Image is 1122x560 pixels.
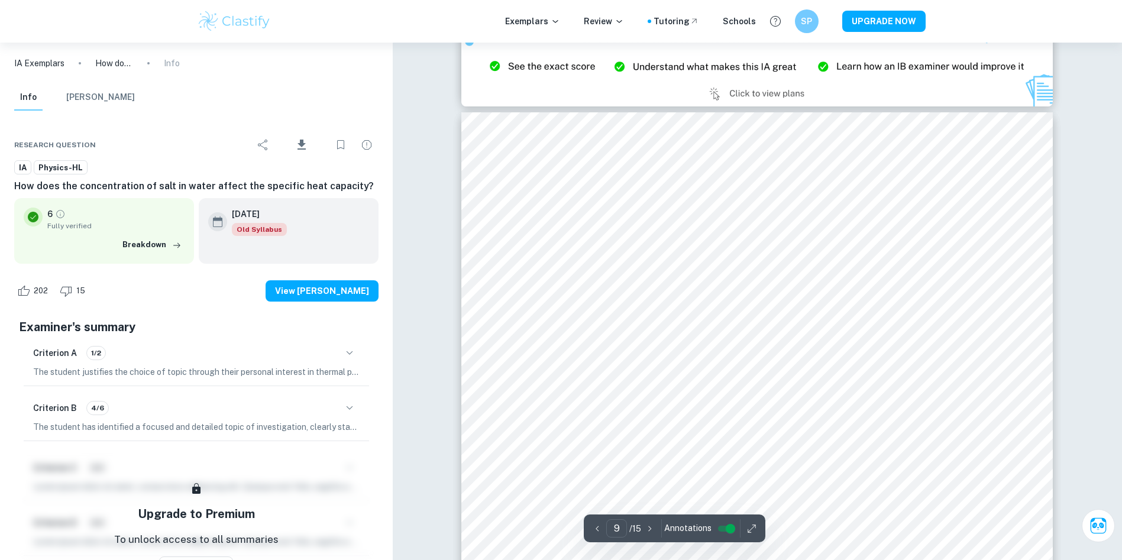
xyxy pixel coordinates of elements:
button: Ask Clai [1082,509,1115,542]
p: The student has identified a focused and detailed topic of investigation, clearly stating the eff... [33,420,360,433]
img: Ad [461,18,1053,106]
span: Fully verified [47,221,185,231]
div: Share [251,133,275,157]
div: Starting from the May 2025 session, the Physics IA requirements have changed. It's OK to refer to... [232,223,287,236]
span: 4/6 [87,403,108,413]
button: SP [795,9,819,33]
h6: Criterion A [33,347,77,360]
img: Clastify logo [197,9,272,33]
div: Report issue [355,133,379,157]
h6: How does the concentration of salt in water affect the specific heat capacity? [14,179,379,193]
span: Physics-HL [34,162,87,174]
h5: Upgrade to Premium [138,505,255,523]
h5: Examiner's summary [19,318,374,336]
p: Review [584,15,624,28]
h6: Criterion B [33,402,77,415]
button: [PERSON_NAME] [66,85,135,111]
a: Tutoring [654,15,699,28]
a: IA [14,160,31,175]
span: IA [15,162,31,174]
p: Info [164,57,180,70]
p: To unlock access to all summaries [114,532,279,548]
div: Dislike [57,281,92,300]
p: Exemplars [505,15,560,28]
span: Research question [14,140,96,150]
div: Download [277,130,326,160]
p: The student justifies the choice of topic through their personal interest in thermal physics. How... [33,365,360,378]
span: Old Syllabus [232,223,287,236]
p: 6 [47,208,53,221]
p: How does the concentration of salt in water affect the specific heat capacity? [95,57,133,70]
button: Help and Feedback [765,11,785,31]
a: Schools [723,15,756,28]
h6: [DATE] [232,208,277,221]
button: Breakdown [119,236,185,254]
span: 15 [70,285,92,297]
span: Annotations [664,522,712,535]
div: Like [14,281,54,300]
p: / 15 [629,522,641,535]
a: Grade fully verified [55,209,66,219]
span: 202 [27,285,54,297]
button: Info [14,85,43,111]
button: View [PERSON_NAME] [266,280,379,302]
div: Bookmark [329,133,353,157]
button: UPGRADE NOW [842,11,926,32]
a: IA Exemplars [14,57,64,70]
span: 1/2 [87,348,105,358]
a: Physics-HL [34,160,88,175]
h6: SP [800,15,813,28]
